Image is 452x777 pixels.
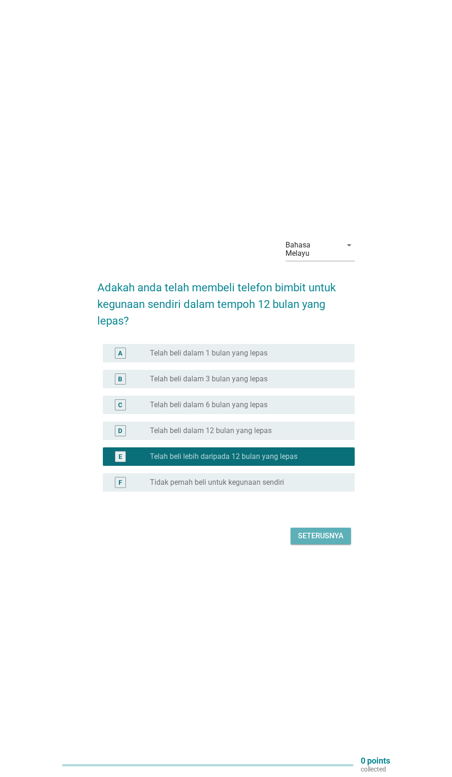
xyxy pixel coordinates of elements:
[118,348,122,358] div: A
[150,478,284,487] label: Tidak pernah beli untuk kegunaan sendiri
[118,400,122,410] div: C
[298,530,344,542] div: Seterusnya
[291,528,351,544] button: Seterusnya
[150,452,297,461] label: Telah beli lebih daripada 12 bulan yang lepas
[97,270,354,329] h2: Adakah anda telah membeli telefon bimbit untuk kegunaan sendiri dalam tempoh 12 bulan yang lepas?
[119,477,122,487] div: F
[119,452,122,461] div: E
[361,765,390,773] p: collected
[361,757,390,765] p: 0 points
[118,374,122,384] div: B
[344,240,355,251] i: arrow_drop_down
[150,426,272,435] label: Telah beli dalam 12 bulan yang lepas
[150,349,268,358] label: Telah beli dalam 1 bulan yang lepas
[118,426,122,435] div: D
[285,241,336,258] div: Bahasa Melayu
[150,400,268,410] label: Telah beli dalam 6 bulan yang lepas
[150,374,268,384] label: Telah beli dalam 3 bulan yang lepas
